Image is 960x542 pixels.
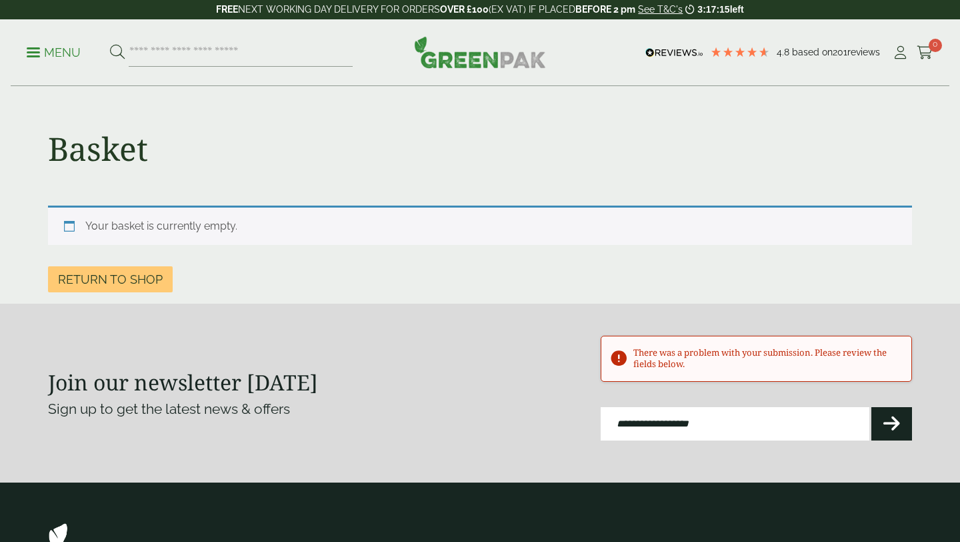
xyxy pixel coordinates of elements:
p: Sign up to get the latest news & offers [48,398,437,420]
span: 0 [929,39,942,52]
strong: FREE [216,4,238,15]
h2: There was a problem with your submission. Please review the fields below. [633,347,901,370]
strong: Join our newsletter [DATE] [48,368,318,396]
div: 4.79 Stars [710,46,770,58]
a: Return to shop [48,266,173,292]
strong: BEFORE 2 pm [575,4,635,15]
i: Cart [917,46,933,59]
img: REVIEWS.io [645,48,703,57]
p: Menu [27,45,81,61]
span: left [730,4,744,15]
a: 0 [917,43,933,63]
a: See T&C's [638,4,683,15]
a: Menu [27,45,81,58]
span: 3:17:15 [697,4,729,15]
h1: Basket [48,129,148,168]
span: 201 [833,47,847,57]
i: My Account [892,46,909,59]
strong: OVER £100 [440,4,489,15]
span: 4.8 [777,47,792,57]
div: Your basket is currently empty. [48,206,912,245]
span: reviews [847,47,880,57]
img: GreenPak Supplies [414,36,546,68]
span: Based on [792,47,833,57]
